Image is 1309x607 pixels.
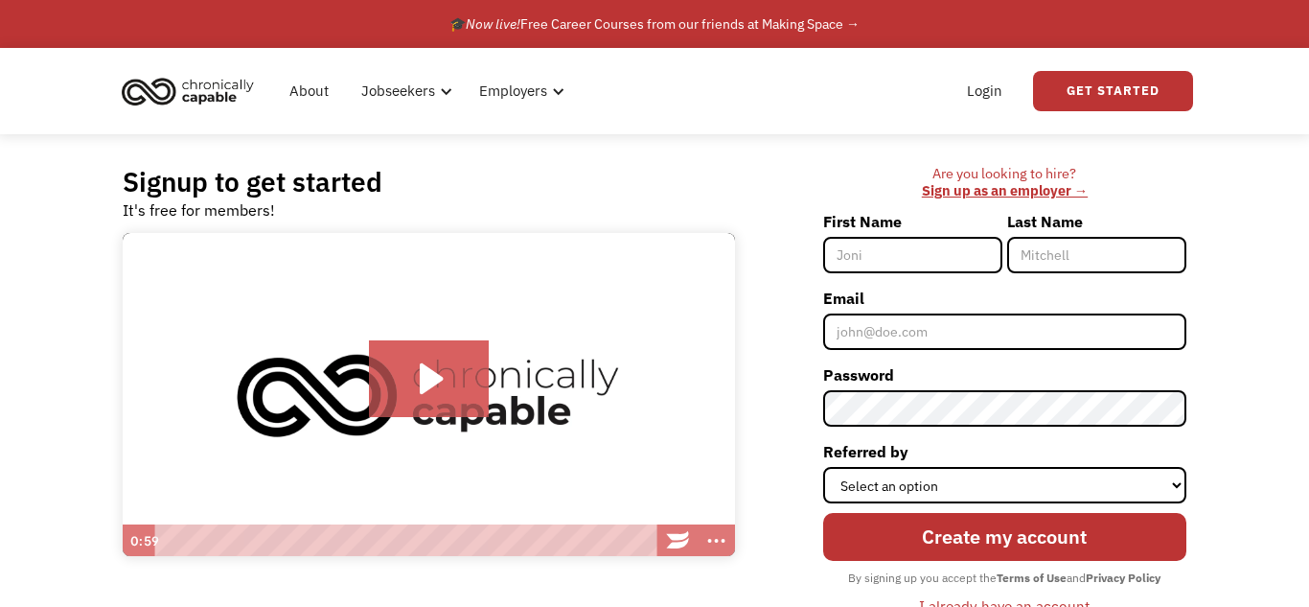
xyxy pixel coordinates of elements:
[823,283,1186,314] label: Email
[468,60,570,122] div: Employers
[278,60,340,122] a: About
[1033,71,1193,111] a: Get Started
[116,70,260,112] img: Chronically Capable logo
[997,571,1067,585] strong: Terms of Use
[1007,206,1186,237] label: Last Name
[350,60,458,122] div: Jobseekers
[823,237,1002,273] input: Joni
[116,70,268,112] a: home
[823,165,1186,200] div: Are you looking to hire? ‍
[823,360,1186,390] label: Password
[123,198,275,222] div: It's free for members!
[1086,571,1160,585] strong: Privacy Policy
[697,525,735,557] button: Show more buttons
[823,436,1186,467] label: Referred by
[955,60,1014,122] a: Login
[449,12,860,35] div: 🎓 Free Career Courses from our friends at Making Space →
[165,525,650,557] div: Playbar
[823,513,1186,560] input: Create my account
[123,165,382,198] h2: Signup to get started
[123,233,735,557] img: Introducing Chronically Capable
[1007,237,1186,273] input: Mitchell
[838,566,1170,591] div: By signing up you accept the and
[823,206,1002,237] label: First Name
[658,525,697,557] a: Wistia Logo -- Learn More
[479,80,547,103] div: Employers
[361,80,435,103] div: Jobseekers
[369,340,489,417] button: Play Video: Introducing Chronically Capable
[466,15,520,33] em: Now live!
[922,181,1088,199] a: Sign up as an employer →
[823,314,1186,350] input: john@doe.com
